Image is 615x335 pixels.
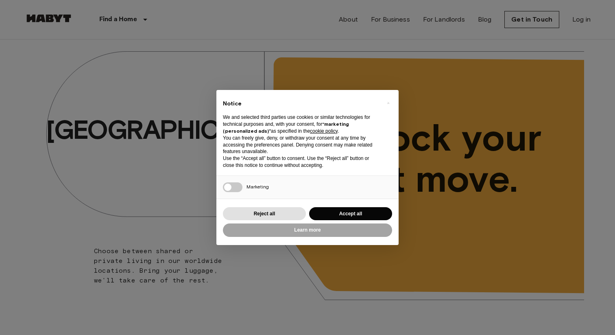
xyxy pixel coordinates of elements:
button: Accept all [309,207,392,221]
p: We and selected third parties use cookies or similar technologies for technical purposes and, wit... [223,114,379,134]
span: Marketing [246,184,269,190]
strong: “marketing (personalized ads)” [223,121,349,134]
p: Use the “Accept all” button to consent. Use the “Reject all” button or close this notice to conti... [223,155,379,169]
p: You can freely give, deny, or withdraw your consent at any time by accessing the preferences pane... [223,135,379,155]
button: Learn more [223,223,392,237]
a: cookie policy [310,128,338,134]
button: Close this notice [382,96,395,109]
span: × [387,98,390,108]
button: Reject all [223,207,306,221]
h2: Notice [223,100,379,108]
